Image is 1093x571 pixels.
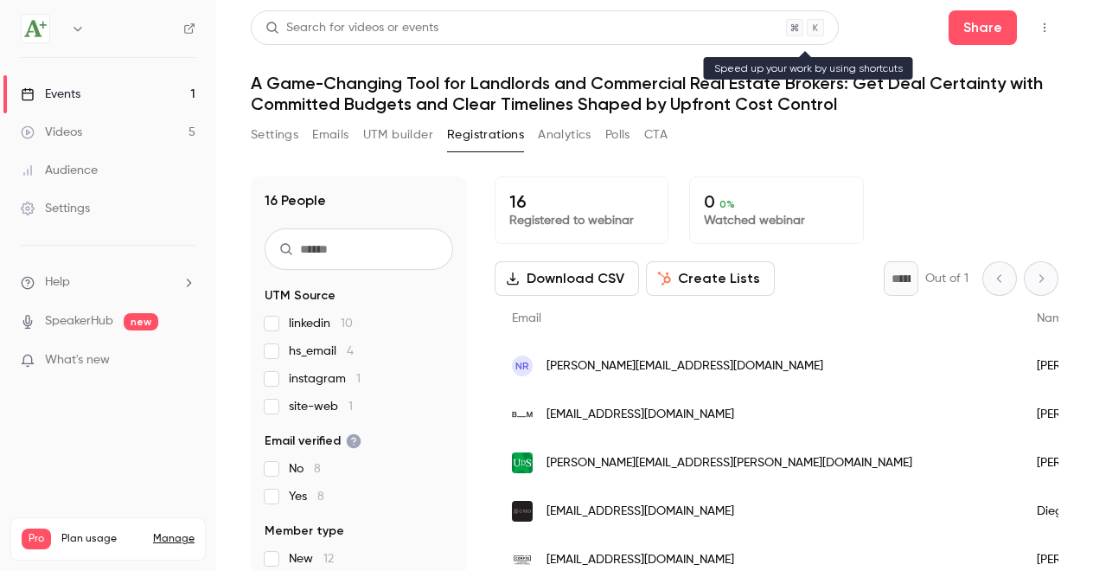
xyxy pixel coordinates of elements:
[21,86,80,103] div: Events
[704,191,848,212] p: 0
[646,261,775,296] button: Create Lists
[45,351,110,369] span: What's new
[447,121,524,149] button: Registrations
[61,532,143,546] span: Plan usage
[704,212,848,229] p: Watched webinar
[546,454,912,472] span: [PERSON_NAME][EMAIL_ADDRESS][PERSON_NAME][DOMAIN_NAME]
[605,121,630,149] button: Polls
[495,261,639,296] button: Download CSV
[925,270,968,287] p: Out of 1
[341,318,353,330] span: 10
[644,121,668,149] button: CTA
[512,501,533,522] img: creo-solutions.ca
[289,488,324,505] span: Yes
[538,121,591,149] button: Analytics
[289,550,334,568] span: New
[251,73,1058,114] h1: A Game-Changing Tool for Landlords and Commercial Real Estate Brokers: Get Deal Certainty with Co...
[317,491,324,503] span: 8
[175,353,195,369] iframe: Noticeable Trigger
[512,549,533,570] img: corpiq.com
[45,312,113,330] a: SpeakerHub
[289,370,361,388] span: instagram
[22,529,51,549] span: Pro
[348,401,353,413] span: 1
[515,358,529,374] span: NR
[546,406,734,424] span: [EMAIL_ADDRESS][DOMAIN_NAME]
[546,503,734,521] span: [EMAIL_ADDRESS][DOMAIN_NAME]
[21,124,82,141] div: Videos
[289,343,354,360] span: hs_email
[512,312,541,324] span: Email
[323,553,334,565] span: 12
[546,357,823,375] span: [PERSON_NAME][EMAIL_ADDRESS][DOMAIN_NAME]
[949,10,1017,45] button: Share
[289,398,353,415] span: site-web
[546,551,734,569] span: [EMAIL_ADDRESS][DOMAIN_NAME]
[21,162,98,179] div: Audience
[512,404,533,425] img: bemondo.ca
[153,532,195,546] a: Manage
[512,452,533,473] img: usherbrooke.ca
[265,523,344,540] span: Member type
[21,273,195,292] li: help-dropdown-opener
[509,212,654,229] p: Registered to webinar
[289,460,321,478] span: No
[509,191,654,212] p: 16
[312,121,348,149] button: Emails
[265,287,336,305] span: UTM Source
[265,190,326,211] h1: 16 People
[21,200,90,217] div: Settings
[719,198,735,210] span: 0 %
[251,121,298,149] button: Settings
[314,463,321,475] span: 8
[1037,312,1070,324] span: Name
[363,121,433,149] button: UTM builder
[124,313,158,330] span: new
[289,315,353,332] span: linkedin
[356,373,361,385] span: 1
[265,19,438,37] div: Search for videos or events
[347,345,354,357] span: 4
[265,433,361,450] span: Email verified
[45,273,70,292] span: Help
